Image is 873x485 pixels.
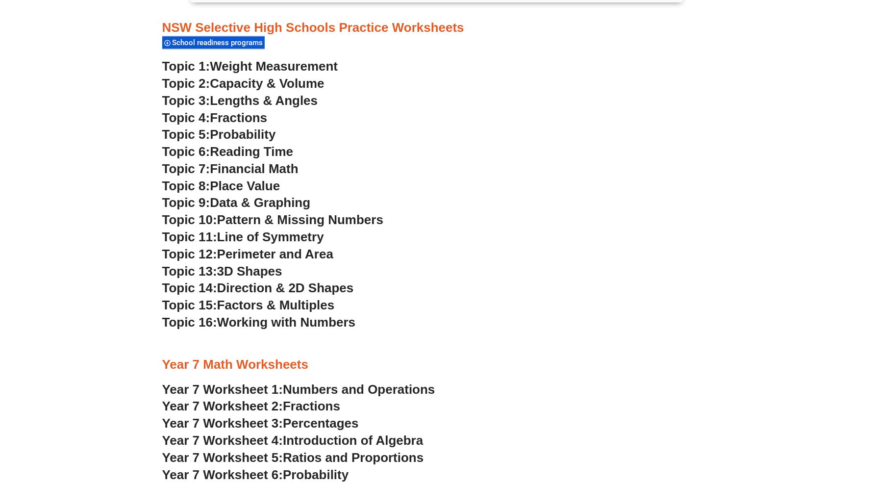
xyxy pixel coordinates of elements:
a: Topic 9:Data & Graphing [162,195,311,210]
span: Line of Symmetry [217,230,324,244]
a: Topic 8:Place Value [162,179,280,193]
a: Topic 14:Direction & 2D Shapes [162,281,354,295]
a: Topic 5:Probability [162,127,276,142]
span: Topic 1: [162,59,210,74]
span: Topic 3: [162,93,210,108]
a: Topic 15:Factors & Multiples [162,298,335,312]
span: Percentages [283,416,359,431]
span: Topic 9: [162,195,210,210]
iframe: Chat Widget [710,374,873,485]
span: Fractions [283,399,340,413]
span: Direction & 2D Shapes [217,281,354,295]
span: Topic 6: [162,144,210,159]
span: Probability [210,127,275,142]
span: Topic 10: [162,212,217,227]
a: Topic 13:3D Shapes [162,264,282,279]
span: Factors & Multiples [217,298,335,312]
span: Lengths & Angles [210,93,318,108]
span: Pattern & Missing Numbers [217,212,383,227]
a: Year 7 Worksheet 4:Introduction of Algebra [162,433,424,448]
span: Topic 2: [162,76,210,91]
span: 3D Shapes [217,264,282,279]
a: Topic 4:Fractions [162,110,268,125]
span: Data & Graphing [210,195,310,210]
a: Year 7 Worksheet 1:Numbers and Operations [162,382,435,397]
a: Topic 11:Line of Symmetry [162,230,324,244]
span: Topic 14: [162,281,217,295]
span: Year 7 Worksheet 6: [162,467,283,482]
span: Weight Measurement [210,59,338,74]
a: Topic 3:Lengths & Angles [162,93,318,108]
span: Topic 12: [162,247,217,261]
a: Year 7 Worksheet 2:Fractions [162,399,340,413]
span: Year 7 Worksheet 5: [162,450,283,465]
div: School readiness programs [162,36,265,49]
a: Topic 16:Working with Numbers [162,315,356,330]
a: Year 7 Worksheet 3:Percentages [162,416,359,431]
span: Working with Numbers [217,315,355,330]
span: School readiness programs [173,38,266,47]
span: Year 7 Worksheet 4: [162,433,283,448]
a: Year 7 Worksheet 5:Ratios and Proportions [162,450,424,465]
a: Topic 10:Pattern & Missing Numbers [162,212,383,227]
a: Topic 1:Weight Measurement [162,59,338,74]
span: Fractions [210,110,267,125]
span: Reading Time [210,144,293,159]
span: Topic 13: [162,264,217,279]
a: Topic 2:Capacity & Volume [162,76,324,91]
a: Topic 12:Perimeter and Area [162,247,333,261]
a: Topic 6:Reading Time [162,144,294,159]
span: Topic 7: [162,161,210,176]
span: Capacity & Volume [210,76,324,91]
a: Year 7 Worksheet 6:Probability [162,467,349,482]
span: Financial Math [210,161,298,176]
span: Year 7 Worksheet 2: [162,399,283,413]
a: Topic 7:Financial Math [162,161,299,176]
span: Probability [283,467,349,482]
span: Perimeter and Area [217,247,333,261]
h3: NSW Selective High Schools Practice Worksheets [162,20,711,36]
span: Year 7 Worksheet 1: [162,382,283,397]
span: Topic 8: [162,179,210,193]
span: Numbers and Operations [283,382,435,397]
span: Topic 11: [162,230,217,244]
span: Topic 5: [162,127,210,142]
span: Ratios and Proportions [283,450,424,465]
h3: Year 7 Math Worksheets [162,357,711,373]
span: Introduction of Algebra [283,433,423,448]
span: Year 7 Worksheet 3: [162,416,283,431]
span: Topic 15: [162,298,217,312]
span: Place Value [210,179,280,193]
span: Topic 16: [162,315,217,330]
span: Topic 4: [162,110,210,125]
